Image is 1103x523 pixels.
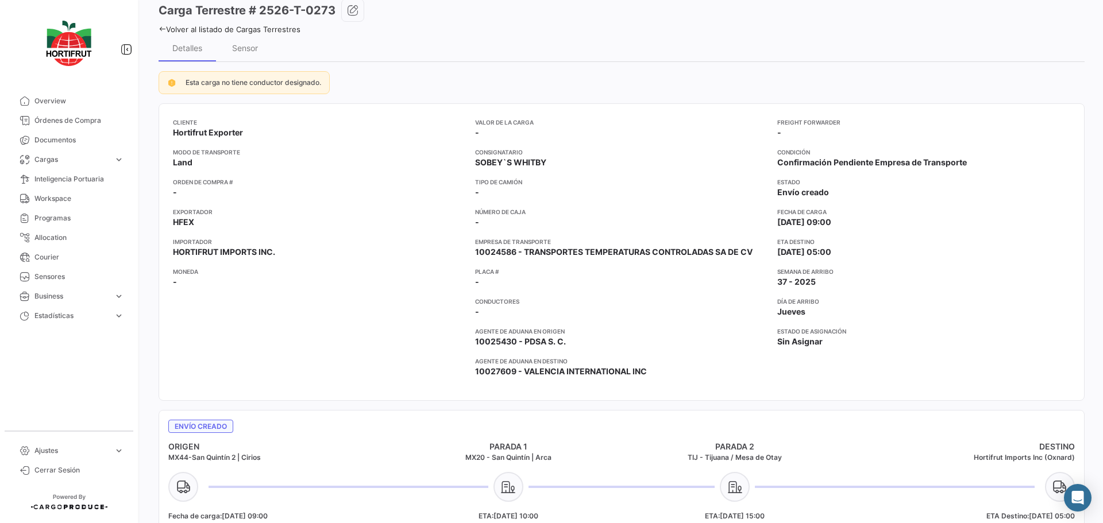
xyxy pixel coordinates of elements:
[34,115,124,126] span: Órdenes de Compra
[777,157,967,168] span: Confirmación Pendiente Empresa de Transporte
[777,327,1070,336] app-card-info-title: Estado de Asignación
[475,148,768,157] app-card-info-title: Consignatario
[168,452,395,463] h5: MX44-San Quintín 2 | Cirios
[475,306,479,317] span: -
[622,452,849,463] h5: TIJ - Tijuana / Mesa de Otay
[173,157,192,168] span: Land
[9,228,129,247] a: Allocation
[622,441,849,452] h4: PARADA 2
[395,511,622,521] h5: ETA:
[777,148,1070,157] app-card-info-title: Condición
[173,118,466,127] app-card-info-title: Cliente
[173,187,177,198] span: -
[168,441,395,452] h4: ORIGEN
[622,511,849,521] h5: ETA:
[34,311,109,321] span: Estadísticas
[9,247,129,267] a: Courier
[34,135,124,145] span: Documentos
[173,267,466,276] app-card-info-title: Moneda
[186,78,321,87] span: Esta carga no tiene conductor designado.
[34,213,124,223] span: Programas
[475,276,479,288] span: -
[173,276,177,288] span: -
[173,246,275,258] span: HORTIFRUT IMPORTS INC.
[34,445,109,456] span: Ajustes
[232,43,258,53] div: Sensor
[475,327,768,336] app-card-info-title: Agente de Aduana en Origen
[475,297,768,306] app-card-info-title: Conductores
[173,237,466,246] app-card-info-title: Importador
[475,127,479,138] span: -
[849,441,1075,452] h4: DESTINO
[173,127,243,138] span: Hortifrut Exporter
[173,148,466,157] app-card-info-title: Modo de Transporte
[172,43,202,53] div: Detalles
[173,216,194,228] span: HFEX
[475,157,546,168] span: SOBEY`S WHITBY
[849,452,1075,463] h5: Hortifrut Imports Inc (Oxnard)
[777,237,1070,246] app-card-info-title: ETA Destino
[34,252,124,262] span: Courier
[173,207,466,216] app-card-info-title: Exportador
[159,25,300,34] a: Volver al listado de Cargas Terrestres
[475,207,768,216] app-card-info-title: Número de Caja
[114,445,124,456] span: expand_more
[159,2,335,18] h3: Carga Terrestre # 2526-T-0273
[9,267,129,286] a: Sensores
[395,441,622,452] h4: PARADA 1
[475,216,479,228] span: -
[34,154,109,165] span: Cargas
[777,177,1070,187] app-card-info-title: Estado
[475,187,479,198] span: -
[168,511,395,521] h5: Fecha de carga:
[475,336,566,347] span: 10025430 - PDSA S. C.
[777,127,781,138] span: -
[777,336,823,347] span: Sin Asignar
[777,267,1070,276] app-card-info-title: Semana de Arribo
[1029,512,1075,520] span: [DATE] 05:00
[173,177,466,187] app-card-info-title: Orden de Compra #
[34,233,124,243] span: Allocation
[114,311,124,321] span: expand_more
[9,130,129,150] a: Documentos
[720,512,765,520] span: [DATE] 15:00
[475,246,753,258] span: 10024586 - TRANSPORTES TEMPERATURAS CONTROLADAS SA DE CV
[222,512,268,520] span: [DATE] 09:00
[114,154,124,165] span: expand_more
[777,297,1070,306] app-card-info-title: Día de Arribo
[9,208,129,228] a: Programas
[9,189,129,208] a: Workspace
[34,193,124,204] span: Workspace
[34,174,124,184] span: Inteligencia Portuaria
[493,512,538,520] span: [DATE] 10:00
[9,91,129,111] a: Overview
[777,118,1070,127] app-card-info-title: Freight Forwarder
[777,276,816,288] span: 37 - 2025
[777,216,831,228] span: [DATE] 09:00
[849,511,1075,521] h5: ETA Destino:
[168,420,233,433] span: Envío creado
[777,246,831,258] span: [DATE] 05:00
[9,111,129,130] a: Órdenes de Compra
[395,452,622,463] h5: MX20 - San Quintín | Arca
[777,187,829,198] span: Envío creado
[1064,484,1092,512] div: Abrir Intercom Messenger
[475,366,647,377] span: 10027609 - VALENCIA INTERNATIONAL INC
[34,465,124,475] span: Cerrar Sesión
[777,207,1070,216] app-card-info-title: Fecha de carga
[777,306,805,317] span: Jueves
[9,169,129,189] a: Inteligencia Portuaria
[475,357,768,366] app-card-info-title: Agente de Aduana en Destino
[114,291,124,301] span: expand_more
[475,177,768,187] app-card-info-title: Tipo de Camión
[34,96,124,106] span: Overview
[475,267,768,276] app-card-info-title: Placa #
[40,14,98,73] img: logo-hortifrut.svg
[475,237,768,246] app-card-info-title: Empresa de Transporte
[475,118,768,127] app-card-info-title: Valor de la Carga
[34,291,109,301] span: Business
[34,272,124,282] span: Sensores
